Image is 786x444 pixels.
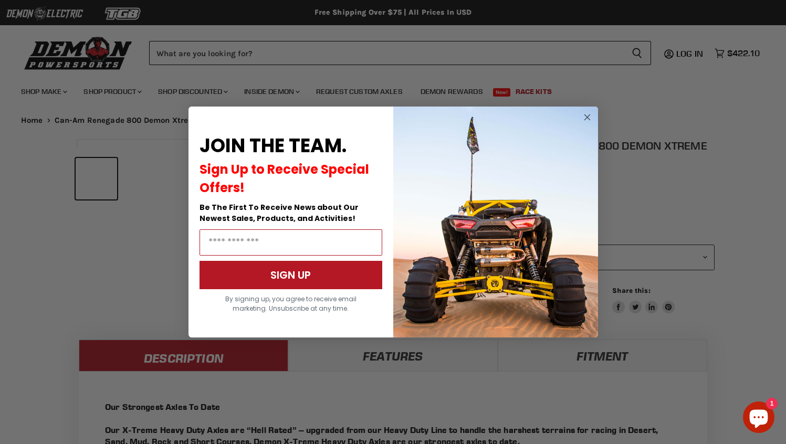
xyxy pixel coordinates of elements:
[200,132,347,159] span: JOIN THE TEAM.
[200,229,382,256] input: Email Address
[581,111,594,124] button: Close dialog
[740,401,778,436] inbox-online-store-chat: Shopify online store chat
[200,261,382,289] button: SIGN UP
[200,161,369,196] span: Sign Up to Receive Special Offers!
[393,107,598,337] img: a9095488-b6e7-41ba-879d-588abfab540b.jpeg
[225,294,357,313] span: By signing up, you agree to receive email marketing. Unsubscribe at any time.
[200,202,359,224] span: Be The First To Receive News about Our Newest Sales, Products, and Activities!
